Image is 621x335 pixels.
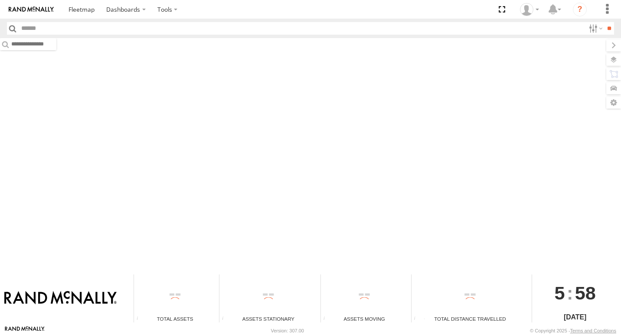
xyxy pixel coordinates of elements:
div: : [532,274,618,312]
div: © Copyright 2025 - [530,328,616,333]
div: Total distance travelled by all assets within specified date range and applied filters [412,316,425,322]
label: Map Settings [606,97,621,109]
a: Terms and Conditions [570,328,616,333]
img: Rand McNally [4,291,117,306]
div: Version: 307.00 [271,328,304,333]
label: Search Filter Options [585,22,604,35]
div: Total number of Enabled Assets [134,316,147,322]
i: ? [573,3,587,16]
div: Total Distance Travelled [412,315,529,322]
span: 58 [575,274,596,312]
div: Total number of assets current stationary. [219,316,232,322]
span: 5 [555,274,565,312]
div: [DATE] [532,312,618,322]
div: Assets Stationary [219,315,317,322]
img: rand-logo.svg [9,6,54,13]
div: Total Assets [134,315,216,322]
div: Total number of assets current in transit. [321,316,334,322]
div: Valeo Dash [517,3,542,16]
a: Visit our Website [5,326,45,335]
div: Assets Moving [321,315,408,322]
